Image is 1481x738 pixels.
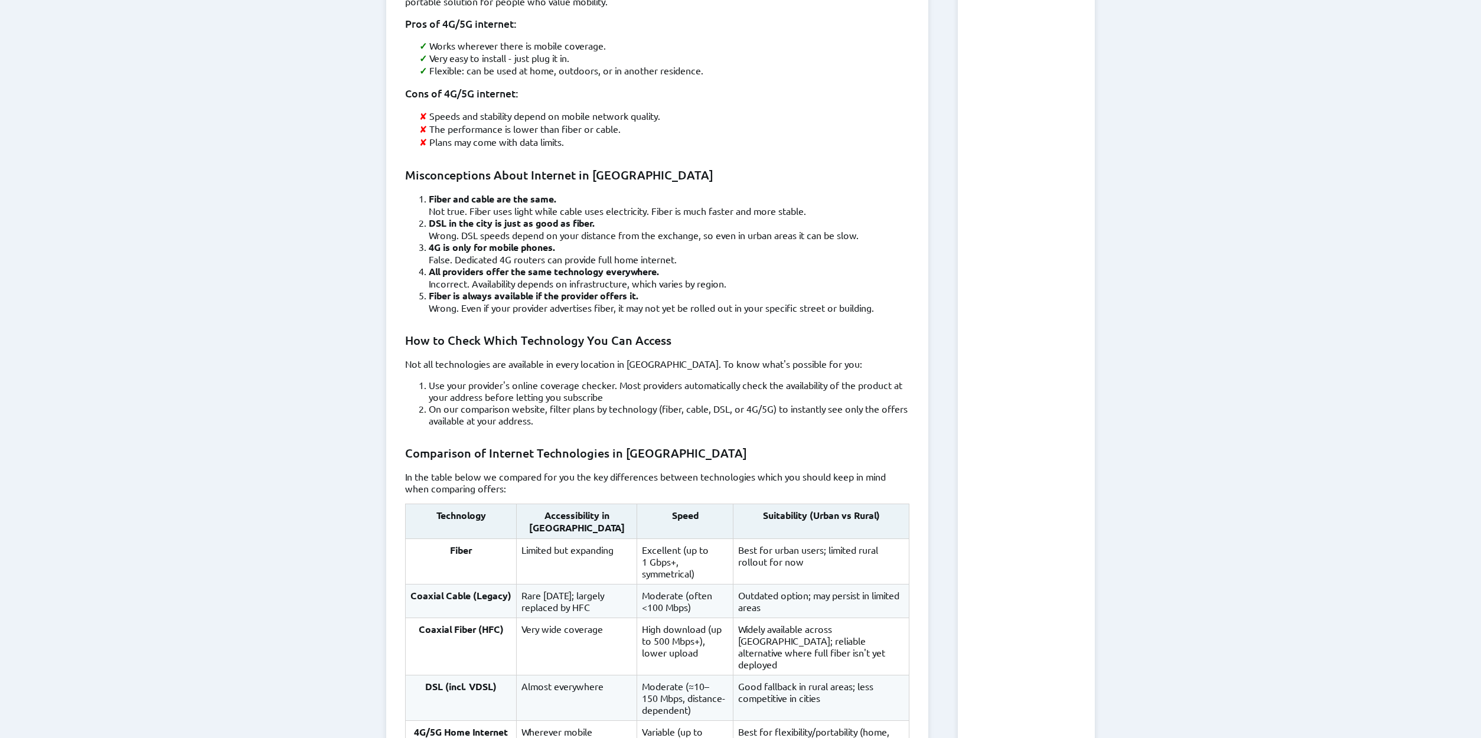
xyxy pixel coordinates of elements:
strong: DSL in the city is just as good as fiber. [429,217,595,229]
td: Best for urban users; limited rural rollout for now [733,539,909,584]
h3: Comparison of Internet Technologies in [GEOGRAPHIC_DATA] [405,445,909,461]
p: In the table below we compared for you the key differences between technologies which you should ... [405,471,909,494]
li: Speeds and stability depend on mobile network quality. [419,109,909,122]
p: Not true. Fiber uses light while cable uses electricity. Fiber is much faster and more stable. [429,205,909,217]
p: Wrong. Even if your provider advertises fiber, it may not yet be rolled out in your specific stre... [429,302,909,314]
strong: Fiber is always available if the provider offers it. [429,289,639,302]
td: Good fallback in rural areas; less competitive in cities [733,675,909,721]
td: Widely available across [GEOGRAPHIC_DATA]; reliable alternative where full fiber isn't yet deployed [733,618,909,675]
li: Works wherever there is mobile coverage. [419,40,909,52]
p: Incorrect. Availability depends on infrastructure, which varies by region. [429,277,909,289]
th: Technology [406,504,517,539]
th: Coaxial Fiber (HFC) [406,618,517,675]
td: High download (up to 500 Mbps+), lower upload [637,618,733,675]
p: False. Dedicated 4G routers can provide full home internet. [429,253,909,265]
h4: Pros of 4G/5G internet: [405,17,909,30]
strong: All providers offer the same technology everywhere. [429,265,660,277]
strong: Fiber and cable are the same. [429,192,557,205]
p: Wrong. DSL speeds depend on your distance from the exchange, so even in urban areas it can be slow. [429,229,909,241]
h3: How to Check Which Technology You Can Access [405,332,909,348]
th: Coaxial Cable (Legacy) [406,584,517,618]
td: Excellent (up to 1 Gbps+, symmetrical) [637,539,733,584]
td: Limited but expanding [517,539,637,584]
li: Use your provider's online coverage checker. Most providers automatically check the availability ... [429,379,909,403]
li: Plans may come with data limits. [419,135,909,148]
li: Flexible: can be used at home, outdoors, or in another residence. [419,64,909,77]
th: Speed [637,504,733,539]
h3: Misconceptions About Internet in [GEOGRAPHIC_DATA] [405,167,909,183]
td: Almost everywhere [517,675,637,721]
h4: Cons of 4G/5G internet: [405,86,909,100]
th: DSL (incl. VDSL) [406,675,517,721]
li: The performance is lower than fiber or cable. [419,122,909,135]
td: Very wide coverage [517,618,637,675]
td: Outdated option; may persist in limited areas [733,584,909,618]
td: Moderate (≈10–150 Mbps, distance-dependent) [637,675,733,721]
td: Moderate (often <100 Mbps) [637,584,733,618]
strong: 4G is only for mobile phones. [429,241,556,253]
li: Very easy to install - just plug it in. [419,52,909,64]
td: Rare [DATE]; largely replaced by HFC [517,584,637,618]
p: Not all technologies are available in every location in [GEOGRAPHIC_DATA]. To know what's possibl... [405,358,909,370]
th: Fiber [406,539,517,584]
th: Accessibility in [GEOGRAPHIC_DATA] [517,504,637,539]
li: On our comparison website, filter plans by technology (fiber, cable, DSL, or 4G/5G) to instantly ... [429,403,909,426]
th: Suitability (Urban vs Rural) [733,504,909,539]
